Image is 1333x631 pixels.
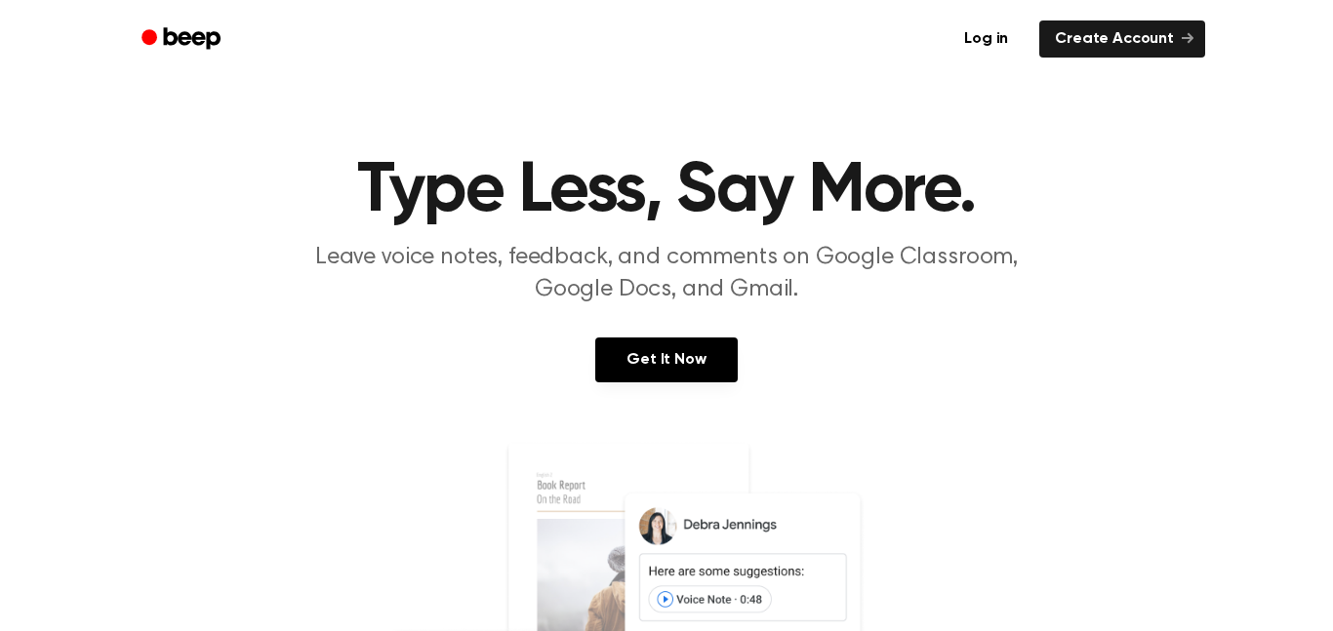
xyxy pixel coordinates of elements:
h1: Type Less, Say More. [167,156,1166,226]
a: Log in [945,17,1028,61]
a: Get It Now [595,337,737,382]
p: Leave voice notes, feedback, and comments on Google Classroom, Google Docs, and Gmail. [292,242,1041,306]
a: Beep [128,20,238,59]
a: Create Account [1039,20,1205,58]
